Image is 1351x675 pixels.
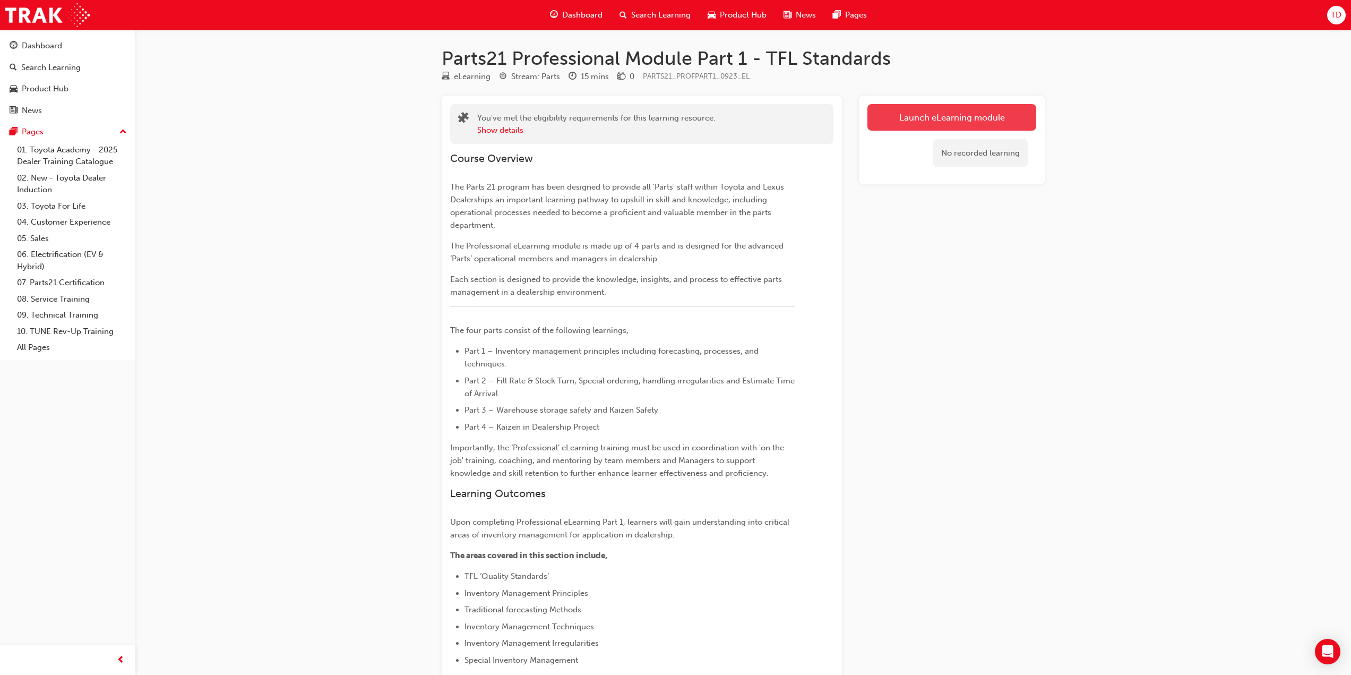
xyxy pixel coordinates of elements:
span: car-icon [10,84,18,94]
a: 04. Customer Experience [13,214,131,230]
button: TD [1327,6,1346,24]
a: car-iconProduct Hub [699,4,775,26]
a: Dashboard [4,36,131,56]
a: 01. Toyota Academy - 2025 Dealer Training Catalogue [13,142,131,170]
img: Trak [5,3,90,27]
span: pages-icon [10,127,18,137]
span: prev-icon [117,654,125,667]
span: Part 3 – Warehouse storage safety and Kaizen Safety [464,405,658,415]
button: DashboardSearch LearningProduct HubNews [4,34,131,122]
span: Inventory Management Techniques [464,622,594,631]
a: 09. Technical Training [13,307,131,323]
span: Upon completing Professional eLearning Part 1, learners will gain understanding into critical are... [450,517,791,540]
div: 0 [630,71,634,83]
div: Duration [569,70,609,83]
div: 15 mins [581,71,609,83]
div: Stream [499,70,560,83]
a: guage-iconDashboard [541,4,611,26]
span: Learning Outcomes [450,488,546,500]
div: You've met the eligibility requirements for this learning resource. [477,112,716,136]
span: news-icon [10,106,18,116]
a: Search Learning [4,58,131,78]
div: Search Learning [21,62,81,74]
span: Part 1 – Inventory management principles including forecasting, processes, and techniques. [464,346,761,369]
span: search-icon [619,8,627,22]
h1: Parts21 Professional Module Part 1 - TFL Standards [442,47,1045,70]
a: news-iconNews [775,4,824,26]
span: The areas covered in this section include, [450,551,607,560]
div: Product Hub [22,83,68,95]
span: money-icon [617,72,625,82]
a: 07. Parts21 Certification [13,275,131,291]
a: 02. New - Toyota Dealer Induction [13,170,131,198]
span: learningResourceType_ELEARNING-icon [442,72,450,82]
span: Inventory Management Irregularities [464,638,599,648]
span: Traditional forecasting Methods [464,605,581,614]
div: No recorded learning [933,139,1028,167]
div: Pages [22,126,44,138]
div: Stream: Parts [511,71,560,83]
span: Pages [845,9,867,21]
span: news-icon [784,8,791,22]
a: Launch eLearning module [867,104,1036,131]
a: News [4,101,131,121]
span: Importantly, the ‘Professional’ eLearning training must be used in coordination with 'on the job'... [450,443,786,478]
div: Dashboard [22,40,62,52]
span: TFL ‘Quality Standards’ [464,571,549,581]
button: Pages [4,122,131,142]
span: News [796,9,816,21]
span: The Professional eLearning module is made up of 4 parts and is designed for the advanced ‘Parts’ ... [450,241,786,263]
span: TD [1331,9,1341,21]
span: target-icon [499,72,507,82]
span: clock-icon [569,72,576,82]
span: Part 2 – Fill Rate & Stock Turn, Special ordering, handling irregularities and Estimate Time of A... [464,376,797,398]
a: 06. Electrification (EV & Hybrid) [13,246,131,275]
span: guage-icon [550,8,558,22]
span: up-icon [119,125,127,139]
span: The Parts 21 program has been designed to provide all 'Parts' staff within Toyota and Lexus Deale... [450,182,786,230]
span: car-icon [708,8,716,22]
div: eLearning [454,71,491,83]
button: Show details [477,124,523,136]
a: Product Hub [4,79,131,99]
a: All Pages [13,339,131,356]
div: Open Intercom Messenger [1315,639,1340,664]
a: search-iconSearch Learning [611,4,699,26]
a: 05. Sales [13,230,131,247]
div: Price [617,70,634,83]
a: 10. TUNE Rev-Up Training [13,323,131,340]
span: Product Hub [720,9,767,21]
span: Course Overview [450,152,533,165]
span: The four parts consist of the following learnings, [450,326,629,335]
a: 08. Service Training [13,291,131,307]
span: guage-icon [10,41,18,51]
span: Learning resource code [643,72,750,81]
span: Inventory Management Principles [464,588,588,598]
a: pages-iconPages [824,4,875,26]
span: puzzle-icon [458,113,469,125]
span: Part 4 – Kaizen in Dealership Project [464,422,599,432]
div: Type [442,70,491,83]
span: Search Learning [631,9,691,21]
a: 03. Toyota For Life [13,198,131,215]
span: pages-icon [833,8,841,22]
span: Dashboard [562,9,603,21]
div: News [22,105,42,117]
span: Each section is designed to provide the knowledge, insights, and process to effective parts manag... [450,275,784,297]
span: search-icon [10,63,17,73]
span: Special Inventory Management [464,655,578,665]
